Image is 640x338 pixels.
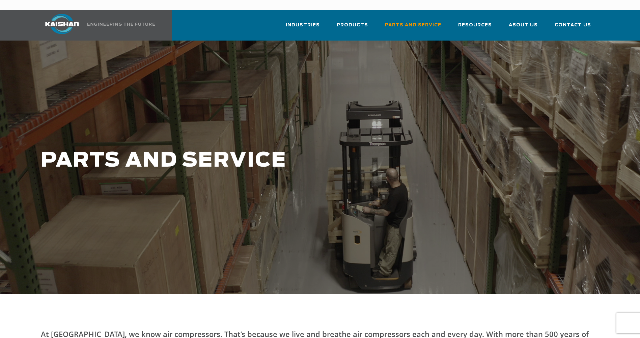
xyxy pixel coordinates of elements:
[385,16,441,39] a: Parts and Service
[555,16,591,39] a: Contact Us
[337,16,368,39] a: Products
[509,21,538,29] span: About Us
[458,21,492,29] span: Resources
[87,23,155,26] img: Engineering the future
[458,16,492,39] a: Resources
[37,14,87,34] img: kaishan logo
[337,21,368,29] span: Products
[286,16,320,39] a: Industries
[555,21,591,29] span: Contact Us
[385,21,441,29] span: Parts and Service
[37,10,156,41] a: Kaishan USA
[509,16,538,39] a: About Us
[286,21,320,29] span: Industries
[41,149,505,172] h1: PARTS AND SERVICE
